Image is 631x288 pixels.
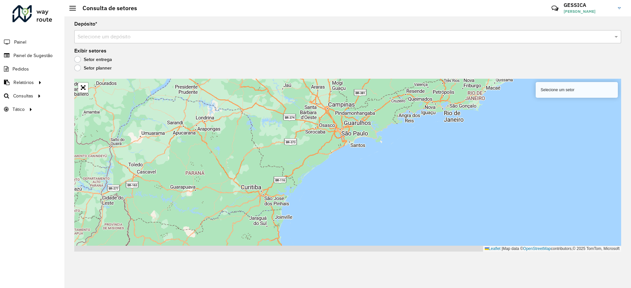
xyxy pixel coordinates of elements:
[12,106,25,113] span: Tático
[483,246,621,252] div: Map data © contributors,© 2025 TomTom, Microsoft
[523,246,551,251] a: OpenStreetMap
[74,47,106,55] label: Exibir setores
[564,9,613,14] span: [PERSON_NAME]
[14,39,26,46] span: Painel
[502,246,502,251] span: |
[13,93,33,99] span: Consultas
[564,2,613,8] h3: GESSICA
[13,79,34,86] span: Relatórios
[12,66,29,72] span: Pedidos
[74,56,112,63] label: Setor entrega
[13,52,53,59] span: Painel de Sugestão
[78,83,88,93] a: Abrir mapa em tela cheia
[536,82,618,98] div: Selecione um setor
[74,20,97,28] label: Depósito
[76,5,137,12] h2: Consulta de setores
[485,246,501,251] a: Leaflet
[548,1,562,15] a: Contato Rápido
[74,65,112,71] label: Setor planner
